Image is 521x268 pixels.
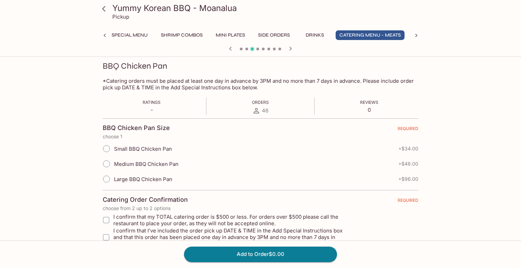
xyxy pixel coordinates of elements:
[299,30,330,40] button: Drinks
[103,196,188,204] h4: Catering Order Confirmation
[103,134,418,139] p: choose 1
[143,100,161,105] span: Ratings
[103,61,167,71] h3: BBQ Chicken Pan
[360,100,378,105] span: Reviews
[360,107,378,113] p: 0
[114,146,172,152] span: Small BBQ Chicken Pan
[114,161,178,167] span: Medium BBQ Chicken Pan
[112,13,129,20] p: Pickup
[112,3,420,13] h3: Yummy Korean BBQ - Moanalua
[336,30,405,40] button: Catering Menu - Meats
[398,161,418,167] span: + $48.00
[103,78,418,91] p: *Catering orders must be placed at least one day in advance by 3PM and no more than 7 days in adv...
[108,30,152,40] button: Special Menu
[113,214,352,227] span: I confirm that my TOTAL catering order is $500 or less. For orders over $500 please call the rest...
[398,176,418,182] span: + $96.00
[157,30,206,40] button: Shrimp Combos
[398,126,418,134] span: REQUIRED
[398,198,418,206] span: REQUIRED
[398,146,418,151] span: + $34.00
[103,206,418,211] p: choose from 2 up to 2 options
[114,176,172,182] span: Large BBQ Chicken Pan
[113,227,352,247] span: I confirm that I’ve included the order pick up DATE & TIME in the Add Special Instructions box an...
[254,30,294,40] button: Side Orders
[252,100,269,105] span: Orders
[103,124,170,132] h4: BBQ Chicken Pan Size
[143,107,161,113] p: -
[262,107,268,114] span: 46
[212,30,249,40] button: Mini Plates
[184,247,337,262] button: Add to Order$0.00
